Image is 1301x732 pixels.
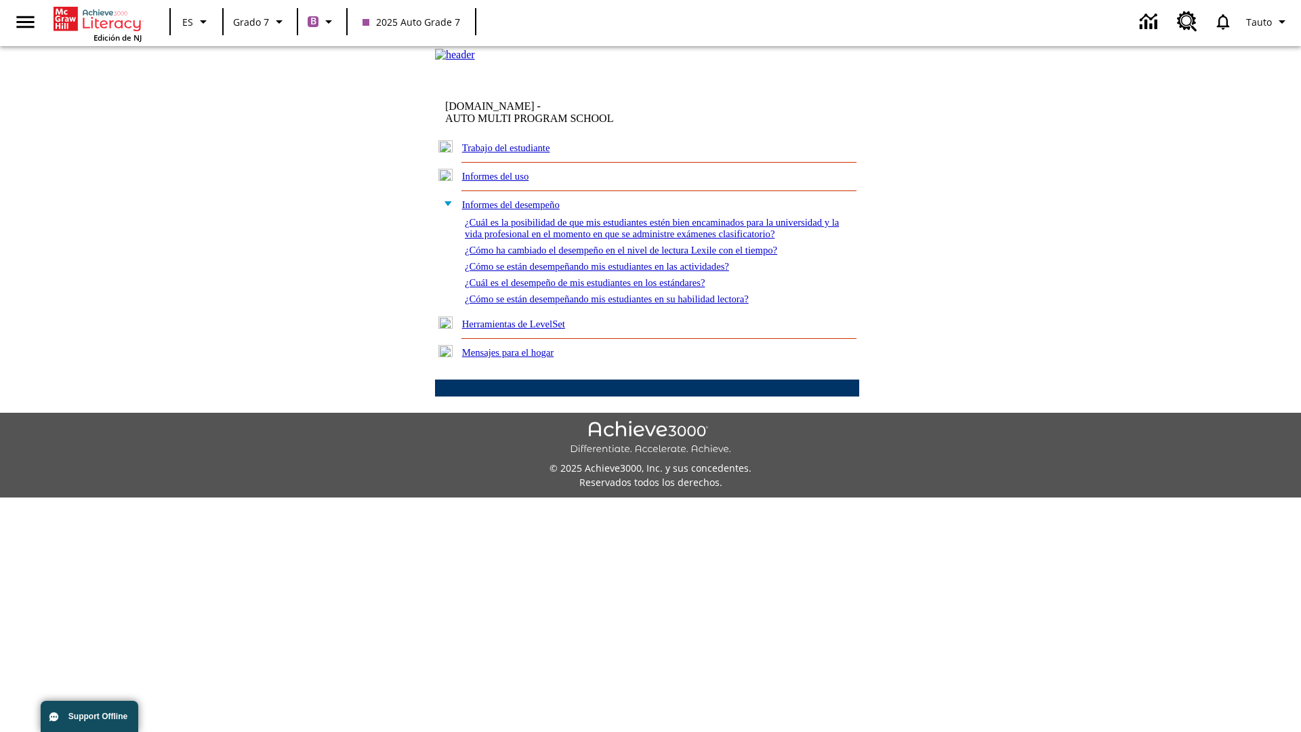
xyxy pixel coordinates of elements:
a: ¿Cuál es el desempeño de mis estudiantes en los estándares? [465,277,705,288]
nobr: AUTO MULTI PROGRAM SCHOOL [445,113,613,124]
div: Portada [54,4,142,43]
button: Boost El color de la clase es morado/púrpura. Cambiar el color de la clase. [302,9,342,34]
a: ¿Cómo ha cambiado el desempeño en el nivel de lectura Lexile con el tiempo? [465,245,777,256]
a: Informes del uso [462,171,529,182]
button: Abrir el menú lateral [5,2,45,42]
img: header [435,49,475,61]
span: ES [182,15,193,29]
span: Tauto [1246,15,1272,29]
button: Perfil/Configuración [1241,9,1296,34]
button: Grado: Grado 7, Elige un grado [228,9,293,34]
a: ¿Cómo se están desempeñando mis estudiantes en las actividades? [465,261,729,272]
a: Mensajes para el hogar [462,347,554,358]
span: B [310,13,316,30]
span: Edición de NJ [94,33,142,43]
a: Trabajo del estudiante [462,142,550,153]
img: plus.gif [438,345,453,357]
img: Achieve3000 Differentiate Accelerate Achieve [570,421,731,455]
a: Centro de información [1132,3,1169,41]
a: ¿Cuál es la posibilidad de que mis estudiantes estén bien encaminados para la universidad y la vi... [465,217,839,239]
img: plus.gif [438,169,453,181]
a: Herramientas de LevelSet [462,319,565,329]
span: Support Offline [68,712,127,721]
span: Grado 7 [233,15,269,29]
button: Support Offline [41,701,138,732]
img: minus.gif [438,197,453,209]
img: plus.gif [438,317,453,329]
button: Lenguaje: ES, Selecciona un idioma [175,9,218,34]
span: 2025 Auto Grade 7 [363,15,460,29]
img: plus.gif [438,140,453,152]
a: ¿Cómo se están desempeñando mis estudiantes en su habilidad lectora? [465,293,749,304]
a: Notificaciones [1205,4,1241,39]
td: [DOMAIN_NAME] - [445,100,695,125]
a: Informes del desempeño [462,199,560,210]
a: Centro de recursos, Se abrirá en una pestaña nueva. [1169,3,1205,40]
